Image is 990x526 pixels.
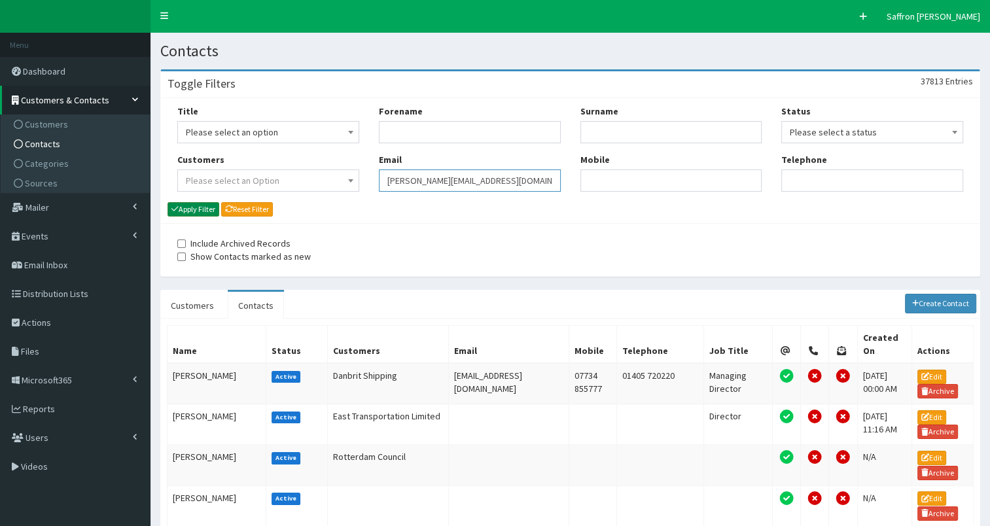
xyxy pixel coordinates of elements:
a: Archive [917,384,958,398]
label: Title [177,105,198,118]
span: Videos [21,461,48,472]
th: Status [266,325,328,363]
label: Active [272,452,301,464]
span: Mailer [26,202,49,213]
span: Reports [23,403,55,415]
h1: Contacts [160,43,980,60]
span: Email Inbox [24,259,67,271]
label: Active [272,493,301,504]
a: Reset Filter [221,202,273,217]
a: Categories [4,154,150,173]
button: Apply Filter [168,202,219,217]
label: Telephone [781,153,827,166]
td: [EMAIL_ADDRESS][DOMAIN_NAME] [449,363,569,404]
span: Dashboard [23,65,65,77]
span: Please select an option [177,121,359,143]
td: East Transportation Limited [328,404,449,445]
a: Archive [917,425,958,439]
th: Post Permission [829,325,857,363]
td: [PERSON_NAME] [168,363,266,404]
th: Created On [857,325,911,363]
label: Include Archived Records [177,237,291,250]
span: Customers & Contacts [21,94,109,106]
span: Customers [25,118,68,130]
span: Categories [25,158,69,169]
a: Edit [917,451,946,465]
a: Archive [917,466,958,480]
label: Forename [379,105,423,118]
th: Email Permission [772,325,800,363]
h3: Toggle Filters [168,78,236,90]
span: Users [26,432,48,444]
a: Sources [4,173,150,193]
a: Archive [917,506,958,521]
a: Edit [917,410,946,425]
span: Please select a status [790,123,955,141]
input: Include Archived Records [177,239,186,248]
label: Mobile [580,153,610,166]
label: Customers [177,153,224,166]
td: Director [703,404,772,445]
td: 07734 855777 [569,363,616,404]
span: Contacts [25,138,60,150]
label: Active [272,412,301,423]
span: Sources [25,177,58,189]
th: Customers [328,325,449,363]
th: Job Title [703,325,772,363]
label: Status [781,105,811,118]
span: Actions [22,317,51,328]
a: Create Contact [905,294,977,313]
span: Saffron [PERSON_NAME] [887,10,980,22]
th: Actions [912,325,974,363]
td: N/A [857,485,911,526]
th: Email [449,325,569,363]
span: 37813 [921,75,944,87]
span: Entries [946,75,973,87]
label: Active [272,371,301,383]
a: Contacts [4,134,150,154]
span: Please select an option [186,123,351,141]
span: Please select an Option [186,175,279,186]
td: Managing Director [703,363,772,404]
a: Edit [917,491,946,506]
span: Please select a status [781,121,963,143]
th: Mobile [569,325,616,363]
a: Customers [4,114,150,134]
td: [DATE] 00:00 AM [857,363,911,404]
label: Show Contacts marked as new [177,250,311,263]
span: Files [21,345,39,357]
td: N/A [857,445,911,485]
td: [PERSON_NAME] [168,485,266,526]
td: Rotterdam Council [328,445,449,485]
a: Edit [917,370,946,384]
span: Distribution Lists [23,288,88,300]
th: Telephone Permission [801,325,829,363]
a: Contacts [228,292,284,319]
td: [PERSON_NAME] [168,404,266,445]
span: Microsoft365 [22,374,72,386]
span: Events [22,230,48,242]
label: Surname [580,105,618,118]
input: Show Contacts marked as new [177,253,186,261]
td: Danbrit Shipping [328,363,449,404]
a: Customers [160,292,224,319]
td: [DATE] 11:16 AM [857,404,911,445]
td: [PERSON_NAME] [168,445,266,485]
th: Name [168,325,266,363]
th: Telephone [617,325,703,363]
td: 01405 720220 [617,363,703,404]
label: Email [379,153,402,166]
